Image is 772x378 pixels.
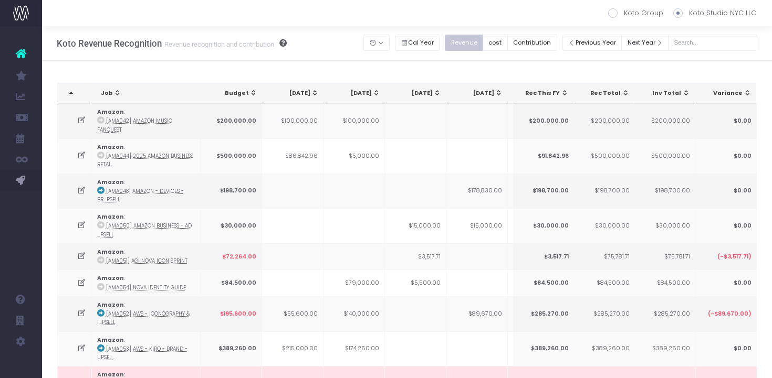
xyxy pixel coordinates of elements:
td: : [92,138,201,174]
td: $285,270.00 [573,296,635,331]
td: $198,700.00 [513,174,574,209]
td: $215,000.00 [262,331,324,366]
abbr: [AMA048] Amazon - Devices - Brand - Upsell [97,188,184,203]
th: Jul 25: activate to sort column ascending [447,83,508,103]
td: $89,670.00 [446,296,508,331]
td: $389,260.00 [513,331,574,366]
div: Inv Total [644,89,690,98]
strong: Amazon [97,213,124,221]
td: $389,260.00 [634,331,695,366]
abbr: [AMA044] 2025 Amazon Business Retainer [97,153,193,168]
td: $174,260.00 [324,331,385,366]
div: [DATE] [273,89,319,98]
div: [DATE] [456,89,503,98]
img: images/default_profile_image.png [13,357,29,373]
td: $200,000.00 [634,103,695,138]
strong: Amazon [97,274,124,282]
h3: Koto Revenue Recognition [57,38,287,49]
abbr: [AMA042] Amazon Music FanQuest [97,117,172,133]
td: $15,000.00 [385,208,446,243]
label: Koto Studio NYC LLC [673,8,756,18]
th: Budget: activate to sort column ascending [202,83,263,103]
td: $91,842.96 [513,138,574,174]
td: $0.00 [695,174,757,209]
td: $30,000.00 [513,208,574,243]
abbr: [AMA053] AWS - Kiro - Brand - Upsell [97,345,187,361]
td: $30,000.00 [573,208,635,243]
button: Next Year [621,35,669,51]
div: [DATE] [395,89,442,98]
button: Revenue [445,35,483,51]
td: $178,830.00 [446,174,508,209]
td: $198,700.00 [634,174,695,209]
input: Search... [668,35,757,51]
span: (-$3,517.71) [717,253,751,261]
td: $195,600.00 [201,296,262,331]
td: : [92,208,201,243]
abbr: [AMA054] Nova Identity Guide [106,284,186,291]
td: $500,000.00 [573,138,635,174]
small: Revenue recognition and contribution [162,38,274,49]
td: $389,260.00 [201,331,262,366]
button: cost [483,35,508,51]
td: $84,500.00 [573,269,635,296]
div: Budget [211,89,257,98]
td: $15,000.00 [446,208,508,243]
td: $5,000.00 [324,138,385,174]
td: $84,500.00 [634,269,695,296]
strong: Amazon [97,178,124,186]
td: $0.00 [695,269,757,296]
td: $0.00 [695,103,757,138]
div: Rec This FY [523,89,569,98]
td: : [92,331,201,366]
td: $389,260.00 [573,331,635,366]
td: : [92,243,201,269]
abbr: [AMA052] AWS - Iconography & Illustration - Brand - Upsell [97,310,190,326]
td: $500,000.00 [201,138,262,174]
div: [DATE] [334,89,380,98]
td: $30,000.00 [201,208,262,243]
abbr: [AMA050] Amazon Business - Ad Hoc Support - Brand - Upsell [97,222,192,237]
th: : activate to sort column descending [58,83,90,103]
td: $500,000.00 [634,138,695,174]
td: : [92,174,201,209]
td: $84,500.00 [513,269,574,296]
span: (-$89,670.00) [707,310,751,318]
td: : [92,296,201,331]
td: $285,270.00 [634,296,695,331]
td: $55,600.00 [262,296,324,331]
abbr: [AMA051] AGI Nova Icon Sprint [106,257,187,264]
td: : [92,103,201,138]
td: $200,000.00 [201,103,262,138]
td: $84,500.00 [201,269,262,296]
strong: Amazon [97,248,124,256]
th: Apr 25: activate to sort column ascending [263,83,325,103]
th: Variance: activate to sort column ascending [695,83,757,103]
td: $86,842.96 [262,138,324,174]
td: $72,264.00 [201,243,262,269]
td: $3,517.71 [385,243,446,269]
td: $100,000.00 [262,103,324,138]
td: $30,000.00 [634,208,695,243]
th: Jun 25: activate to sort column ascending [386,83,447,103]
div: Small button group [445,32,562,53]
button: Contribution [507,35,557,51]
td: $0.00 [695,138,757,174]
td: $0.00 [695,208,757,243]
strong: Amazon [97,301,124,309]
td: $200,000.00 [513,103,574,138]
strong: Amazon [97,336,124,344]
strong: Amazon [97,108,124,116]
button: Cal Year [395,35,440,51]
td: $19,870.00 [508,174,569,209]
td: $75,781.71 [573,243,635,269]
td: : [92,269,201,296]
td: $3,517.71 [513,243,574,269]
button: Previous Year [562,35,622,51]
td: $285,270.00 [513,296,574,331]
th: Inv Total: activate to sort column ascending [634,83,696,103]
td: $5,500.00 [385,269,446,296]
strong: Amazon [97,143,124,151]
td: $100,000.00 [324,103,385,138]
td: $198,700.00 [201,174,262,209]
